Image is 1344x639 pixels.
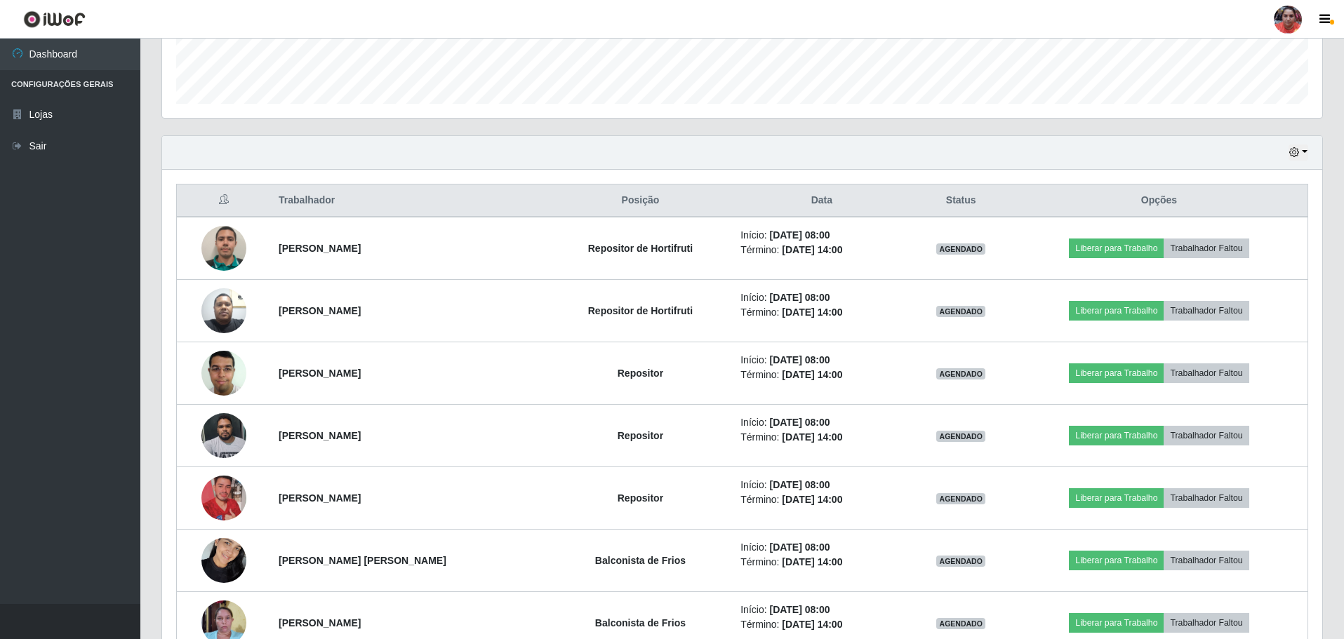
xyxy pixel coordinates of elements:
[618,368,663,379] strong: Repositor
[936,618,985,629] span: AGENDADO
[588,305,693,316] strong: Repositor de Hortifruti
[201,343,246,403] img: 1602822418188.jpeg
[769,417,830,428] time: [DATE] 08:00
[1164,488,1249,508] button: Trabalhador Faltou
[740,243,903,257] li: Término:
[740,617,903,632] li: Término:
[740,430,903,445] li: Término:
[201,405,246,465] img: 1718553093069.jpeg
[782,494,842,505] time: [DATE] 14:00
[732,184,911,217] th: Data
[588,243,693,254] strong: Repositor de Hortifruti
[740,603,903,617] li: Início:
[782,556,842,567] time: [DATE] 14:00
[1069,488,1164,508] button: Liberar para Trabalho
[279,555,446,566] strong: [PERSON_NAME] [PERSON_NAME]
[618,492,663,504] strong: Repositor
[740,305,903,320] li: Término:
[1069,363,1164,383] button: Liberar para Trabalho
[740,228,903,243] li: Início:
[279,492,361,504] strong: [PERSON_NAME]
[549,184,733,217] th: Posição
[936,493,985,504] span: AGENDADO
[270,184,549,217] th: Trabalhador
[1164,301,1249,321] button: Trabalhador Faltou
[201,458,246,538] img: 1741878920639.jpeg
[740,368,903,382] li: Término:
[279,430,361,441] strong: [PERSON_NAME]
[740,290,903,305] li: Início:
[769,542,830,553] time: [DATE] 08:00
[1164,613,1249,633] button: Trabalhador Faltou
[23,11,86,28] img: CoreUI Logo
[936,368,985,379] span: AGENDADO
[740,478,903,492] li: Início:
[595,617,686,628] strong: Balconista de Frios
[912,184,1011,217] th: Status
[769,354,830,365] time: [DATE] 08:00
[936,431,985,442] span: AGENDADO
[1069,426,1164,445] button: Liberar para Trabalho
[740,540,903,555] li: Início:
[279,305,361,316] strong: [PERSON_NAME]
[201,281,246,340] img: 1755624541538.jpeg
[1069,301,1164,321] button: Liberar para Trabalho
[1164,551,1249,570] button: Trabalhador Faltou
[740,492,903,507] li: Término:
[279,617,361,628] strong: [PERSON_NAME]
[782,369,842,380] time: [DATE] 14:00
[769,229,830,241] time: [DATE] 08:00
[740,353,903,368] li: Início:
[279,368,361,379] strong: [PERSON_NAME]
[1069,613,1164,633] button: Liberar para Trabalho
[769,479,830,490] time: [DATE] 08:00
[782,244,842,255] time: [DATE] 14:00
[1164,238,1249,258] button: Trabalhador Faltou
[201,226,246,271] img: 1751290026340.jpeg
[279,243,361,254] strong: [PERSON_NAME]
[201,530,246,590] img: 1736860936757.jpeg
[618,430,663,441] strong: Repositor
[936,306,985,317] span: AGENDADO
[782,431,842,443] time: [DATE] 14:00
[1069,238,1164,258] button: Liberar para Trabalho
[936,243,985,255] span: AGENDADO
[1164,426,1249,445] button: Trabalhador Faltou
[782,307,842,318] time: [DATE] 14:00
[740,555,903,570] li: Término:
[740,415,903,430] li: Início:
[936,556,985,567] span: AGENDADO
[769,292,830,303] time: [DATE] 08:00
[769,604,830,615] time: [DATE] 08:00
[1069,551,1164,570] button: Liberar para Trabalho
[1011,184,1308,217] th: Opções
[1164,363,1249,383] button: Trabalhador Faltou
[595,555,686,566] strong: Balconista de Frios
[782,619,842,630] time: [DATE] 14:00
